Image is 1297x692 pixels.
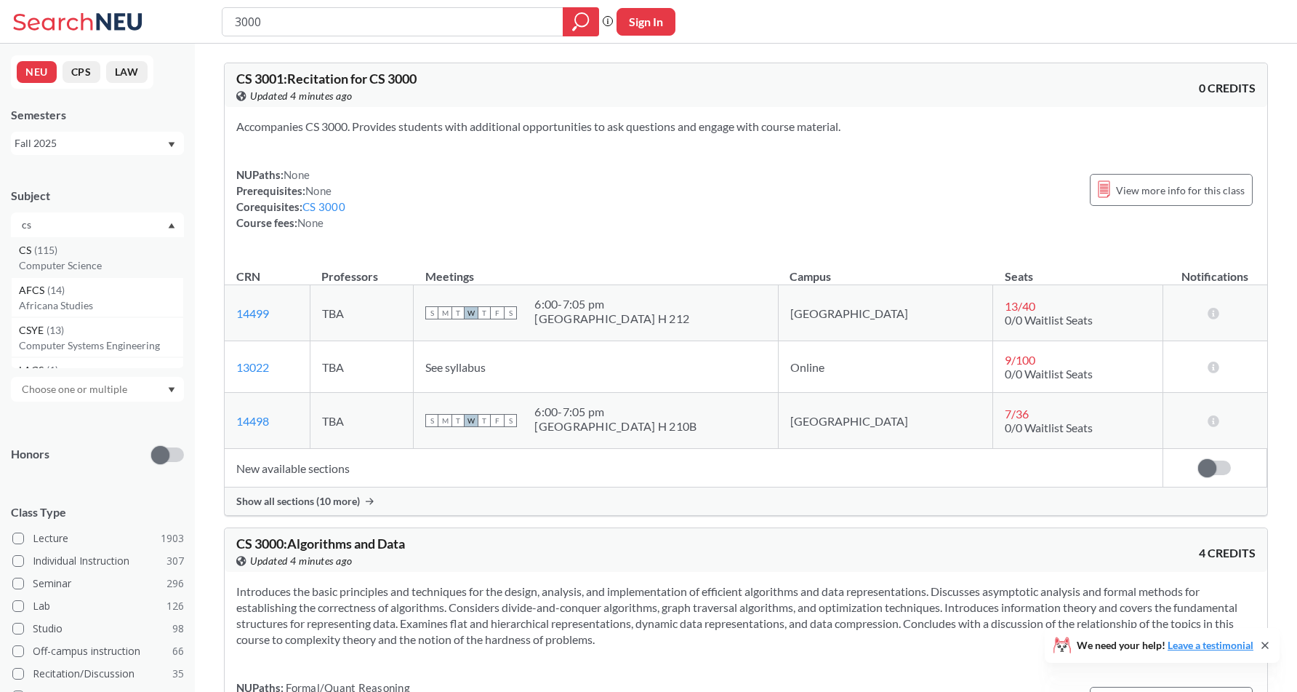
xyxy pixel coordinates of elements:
[1199,545,1256,561] span: 4 CREDITS
[1116,181,1245,199] span: View more info for this class
[172,621,184,637] span: 98
[534,297,689,311] div: 6:00 - 7:05 pm
[778,285,992,341] td: [GEOGRAPHIC_DATA]
[236,495,360,508] span: Show all sections (10 more)
[168,223,175,228] svg: Dropdown arrow
[47,284,65,296] span: ( 14 )
[563,7,599,36] div: magnifying glass
[778,254,992,285] th: Campus
[451,306,465,319] span: T
[993,254,1163,285] th: Seats
[534,419,696,434] div: [GEOGRAPHIC_DATA] H 210B
[1168,639,1253,651] a: Leave a testimonial
[478,306,491,319] span: T
[534,311,689,326] div: [GEOGRAPHIC_DATA] H 212
[250,88,353,104] span: Updated 4 minutes ago
[15,381,137,398] input: Choose one or multiple
[12,619,184,638] label: Studio
[11,107,184,123] div: Semesters
[15,135,166,151] div: Fall 2025
[305,184,332,197] span: None
[1005,367,1093,381] span: 0/0 Waitlist Seats
[236,167,345,231] div: NUPaths: Prerequisites: Corequisites: Course fees:
[168,142,175,148] svg: Dropdown arrow
[236,306,269,320] a: 14499
[1005,407,1029,421] span: 7 / 36
[15,216,137,234] input: Choose one or multiple
[310,254,413,285] th: Professors
[250,553,353,569] span: Updated 4 minutes ago
[425,360,486,374] span: See syllabus
[12,552,184,570] label: Individual Instruction
[778,393,992,449] td: [GEOGRAPHIC_DATA]
[19,362,47,378] span: LACS
[1005,299,1035,313] span: 13 / 40
[236,584,1256,648] section: Introduces the basic principles and techniques for the design, analysis, and implementation of ef...
[236,360,269,374] a: 13022
[19,258,183,273] p: Computer Science
[1077,640,1253,651] span: We need your help!
[106,61,148,83] button: LAW
[19,242,34,258] span: CS
[47,364,58,376] span: ( 1 )
[12,597,184,616] label: Lab
[284,168,310,181] span: None
[572,12,590,32] svg: magnifying glass
[172,643,184,659] span: 66
[236,269,260,285] div: CRN
[11,132,184,155] div: Fall 2025Dropdown arrow
[168,387,175,393] svg: Dropdown arrow
[11,212,184,237] div: Dropdown arrowCS(115)Computer ScienceAFCS(14)Africana StudiesCSYE(13)Computer Systems Engineering...
[11,377,184,402] div: Dropdown arrow
[19,298,183,313] p: Africana Studies
[161,530,184,546] span: 1903
[225,488,1267,515] div: Show all sections (10 more)
[19,282,47,298] span: AFCS
[47,324,64,336] span: ( 13 )
[17,61,57,83] button: NEU
[166,576,184,592] span: 296
[19,338,183,353] p: Computer Systems Engineering
[617,8,675,36] button: Sign In
[11,504,184,520] span: Class Type
[172,666,184,682] span: 35
[310,393,413,449] td: TBA
[534,405,696,419] div: 6:00 - 7:05 pm
[233,9,553,34] input: Class, professor, course number, "phrase"
[302,200,345,213] a: CS 3000
[504,306,517,319] span: S
[1005,421,1093,434] span: 0/0 Waitlist Seats
[414,254,779,285] th: Meetings
[451,414,465,427] span: T
[478,414,491,427] span: T
[225,449,1163,488] td: New available sections
[166,598,184,614] span: 126
[236,536,405,552] span: CS 3000 : Algorithms and Data
[297,216,324,229] span: None
[34,244,57,256] span: ( 115 )
[236,71,417,87] span: CS 3001 : Recitation for CS 3000
[12,574,184,593] label: Seminar
[1163,254,1266,285] th: Notifications
[491,414,504,427] span: F
[504,414,517,427] span: S
[310,285,413,341] td: TBA
[1005,353,1035,367] span: 9 / 100
[236,119,1256,135] section: Accompanies CS 3000. Provides students with additional opportunities to ask questions and engage ...
[491,306,504,319] span: F
[236,414,269,428] a: 14498
[63,61,100,83] button: CPS
[438,306,451,319] span: M
[19,322,47,338] span: CSYE
[166,553,184,569] span: 307
[12,642,184,661] label: Off-campus instruction
[465,414,478,427] span: W
[425,414,438,427] span: S
[12,664,184,683] label: Recitation/Discussion
[1005,313,1093,327] span: 0/0 Waitlist Seats
[11,188,184,204] div: Subject
[1199,80,1256,96] span: 0 CREDITS
[465,306,478,319] span: W
[12,529,184,548] label: Lecture
[438,414,451,427] span: M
